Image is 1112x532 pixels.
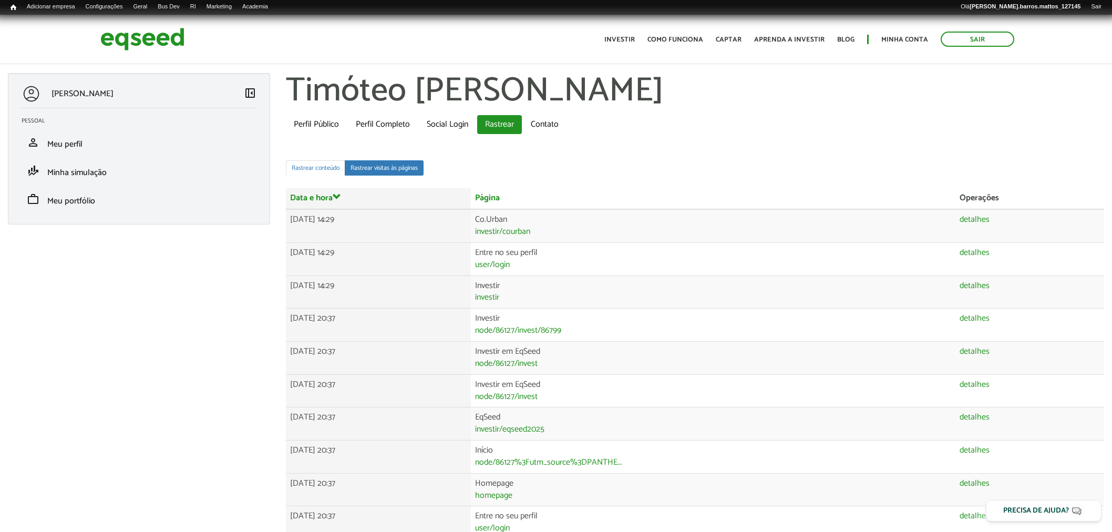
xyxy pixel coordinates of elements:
td: [DATE] 20:37 [286,341,471,374]
a: Contato [523,115,567,134]
a: user/login [475,261,510,269]
a: Data e hora [290,192,341,202]
a: node/86127/invest [475,360,538,368]
span: work [27,193,39,206]
a: investir [475,293,499,302]
a: Aprenda a investir [754,36,825,43]
span: Início [11,4,16,11]
a: Minha conta [881,36,928,43]
a: Perfil Completo [348,115,418,134]
span: Meu perfil [47,137,83,151]
a: Bus Dev [152,3,185,11]
a: homepage [475,492,512,500]
a: Sair [941,32,1014,47]
a: Como funciona [647,36,703,43]
td: Investir [471,275,955,309]
a: Marketing [201,3,237,11]
span: finance_mode [27,165,39,177]
a: finance_modeMinha simulação [22,165,256,177]
td: EqSeed [471,407,955,441]
td: Entre no seu perfil [471,242,955,275]
a: node/86127/invest [475,393,538,401]
td: [DATE] 20:37 [286,309,471,342]
a: RI [185,3,201,11]
td: [DATE] 20:37 [286,374,471,407]
a: Sair [1086,3,1107,11]
a: Configurações [80,3,128,11]
a: Captar [716,36,742,43]
td: Investir em EqSeed [471,341,955,374]
li: Meu portfólio [14,185,264,213]
a: Perfil Público [286,115,347,134]
td: Investir [471,309,955,342]
a: detalhes [960,479,990,488]
td: [DATE] 14:29 [286,275,471,309]
span: Meu portfólio [47,194,95,208]
td: [DATE] 20:37 [286,473,471,506]
a: Rastrear conteúdo [286,160,345,176]
th: Operações [955,188,1104,209]
a: detalhes [960,347,990,356]
a: node/86127/invest/86799 [475,326,561,335]
a: Social Login [419,115,476,134]
a: detalhes [960,381,990,389]
a: Olá[PERSON_NAME].barros.mattos_127145 [955,3,1086,11]
a: workMeu portfólio [22,193,256,206]
span: left_panel_close [244,87,256,99]
strong: [PERSON_NAME].barros.mattos_127145 [970,3,1080,9]
a: Colapsar menu [244,87,256,101]
li: Minha simulação [14,157,264,185]
a: detalhes [960,216,990,224]
a: node/86127%3Futm_source%3DPANTHE... [475,458,622,467]
li: Meu perfil [14,128,264,157]
a: detalhes [960,446,990,455]
a: Início [5,3,22,13]
span: person [27,136,39,149]
a: detalhes [960,282,990,290]
a: detalhes [960,512,990,520]
a: Rastrear visitas às páginas [345,160,424,176]
img: EqSeed [100,25,184,53]
td: [DATE] 14:29 [286,242,471,275]
a: Academia [237,3,273,11]
td: [DATE] 14:29 [286,209,471,242]
td: [DATE] 20:37 [286,441,471,474]
a: detalhes [960,314,990,323]
a: Geral [128,3,152,11]
td: Investir em EqSeed [471,374,955,407]
a: personMeu perfil [22,136,256,149]
a: Adicionar empresa [22,3,80,11]
a: detalhes [960,413,990,422]
a: investir/eqseed2025 [475,425,544,434]
a: detalhes [960,249,990,257]
a: Blog [837,36,854,43]
td: Homepage [471,473,955,506]
a: Página [475,194,500,202]
td: Início [471,441,955,474]
span: Minha simulação [47,166,107,180]
a: Investir [604,36,635,43]
a: Rastrear [477,115,522,134]
a: investir/courban [475,228,530,236]
p: [PERSON_NAME] [52,89,114,99]
h1: Timóteo [PERSON_NAME] [286,73,1104,110]
td: [DATE] 20:37 [286,407,471,441]
td: Co.Urban [471,209,955,242]
h2: Pessoal [22,118,264,124]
